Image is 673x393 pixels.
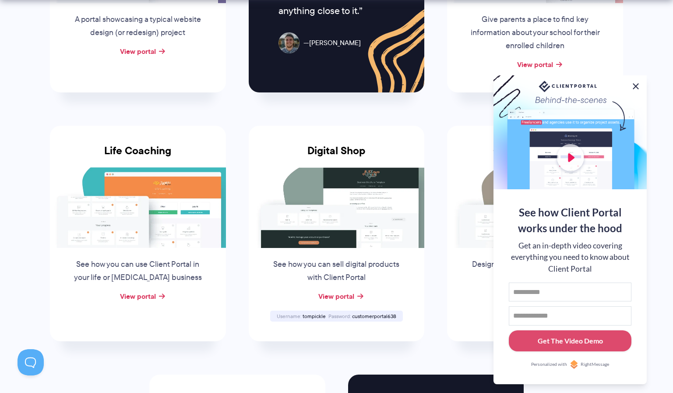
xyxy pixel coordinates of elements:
[249,145,425,167] h3: Digital Shop
[469,13,602,53] p: Give parents a place to find key information about your school for their enrolled children
[509,330,631,352] button: Get The Video Demo
[270,258,403,284] p: See how you can sell digital products with Client Portal
[50,145,226,167] h3: Life Coaching
[581,361,609,368] span: RightMessage
[517,59,553,70] a: View portal
[120,46,156,57] a: View portal
[303,312,326,320] span: tompickle
[318,291,354,301] a: View portal
[538,336,603,346] div: Get The Video Demo
[352,312,396,320] span: customerportal638
[531,361,567,368] span: Personalized with
[18,349,44,375] iframe: Toggle Customer Support
[509,240,631,275] div: Get an in-depth video covering everything you need to know about Client Portal
[328,312,351,320] span: Password
[71,13,204,39] p: A portal showcasing a typical website design (or redesign) project
[469,258,602,284] p: Design and sell custom furniture with Client Portal
[277,312,301,320] span: Username
[570,360,578,369] img: Personalized with RightMessage
[509,205,631,236] div: See how Client Portal works under the hood
[71,258,204,284] p: See how you can use Client Portal in your life or [MEDICAL_DATA] business
[303,37,361,50] span: [PERSON_NAME]
[120,291,156,301] a: View portal
[509,360,631,369] a: Personalized withRightMessage
[447,145,623,167] h3: Custom Furniture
